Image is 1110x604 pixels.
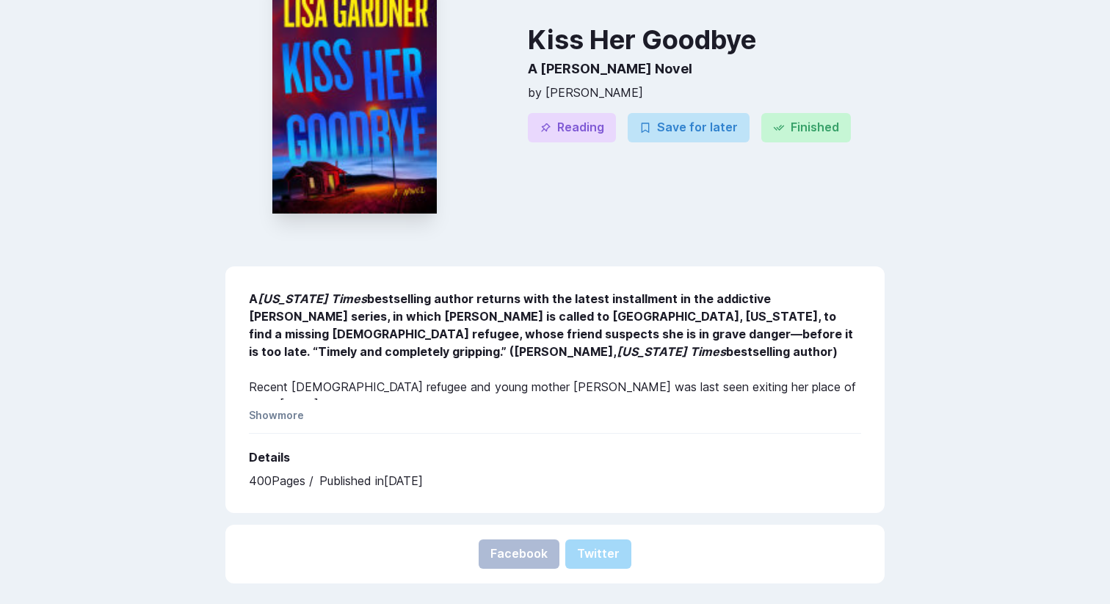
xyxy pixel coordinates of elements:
b: A bestselling author returns with the latest installment in the addictive [PERSON_NAME] series, i... [249,291,853,359]
button: Showmore [249,409,304,421]
p: Published in [DATE] [319,472,423,490]
i: [US_STATE] Times [258,291,367,306]
p: 400 Pages / [249,472,313,490]
div: Recent [DEMOGRAPHIC_DATA] refugee and young mother [PERSON_NAME] was last seen exiting her place ... [249,290,861,400]
h2: A [PERSON_NAME] Novel [528,54,885,84]
button: Save for later [628,113,750,142]
button: Twitter [565,539,631,569]
p: by [528,84,885,101]
button: Finished [761,113,851,142]
h2: Details [249,443,861,472]
h3: Kiss Her Goodbye [528,25,885,54]
button: Reading [528,113,616,142]
button: Facebook [479,539,559,569]
i: [US_STATE] Times [617,344,726,359]
span: [PERSON_NAME] [545,85,643,100]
